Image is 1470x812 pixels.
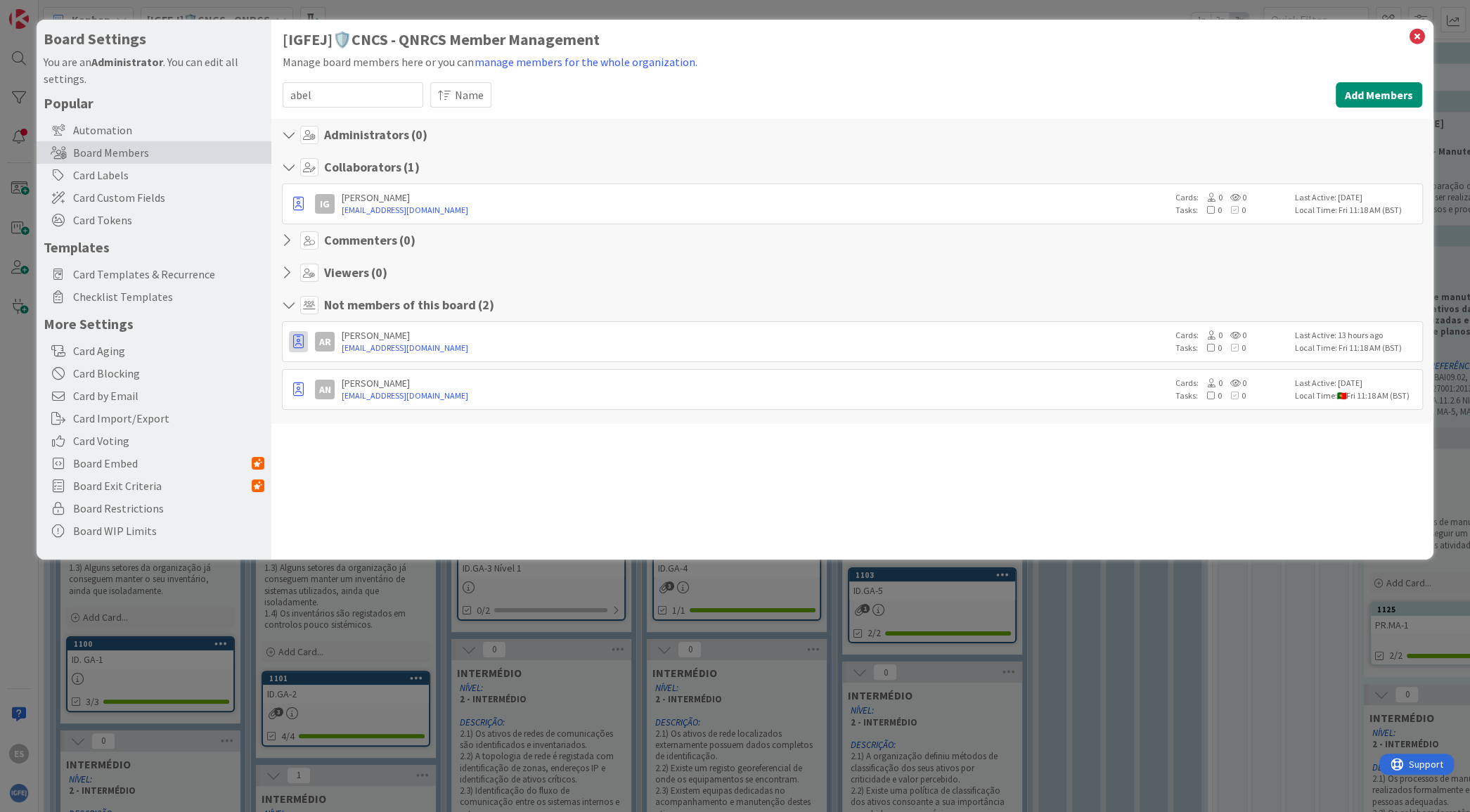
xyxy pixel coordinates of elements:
[474,53,698,71] button: manage members for the whole organization.
[1175,191,1288,204] div: Cards:
[324,233,415,248] h4: Commenters
[399,232,415,248] span: ( 0 )
[37,164,271,186] div: Card Labels
[91,55,163,69] b: Administrator
[324,127,427,143] h4: Administrators
[324,297,494,313] h4: Not members of this board
[37,141,271,164] div: Board Members
[73,212,264,228] span: Card Tokens
[430,82,491,108] button: Name
[1222,390,1246,401] span: 0
[315,194,335,214] div: IG
[37,362,271,385] div: Card Blocking
[44,30,264,48] h4: Board Settings
[342,191,1168,204] div: [PERSON_NAME]
[1295,204,1418,217] div: Local Time: Fri 11:18 AM (BST)
[73,288,264,305] span: Checklist Templates
[37,340,271,362] div: Card Aging
[1199,192,1223,202] span: 0
[342,329,1168,342] div: [PERSON_NAME]
[315,380,335,399] div: AN
[324,265,387,281] h4: Viewers
[324,160,420,175] h4: Collaborators
[73,455,252,472] span: Board Embed
[478,297,494,313] span: ( 2 )
[1198,390,1222,401] span: 0
[1223,192,1246,202] span: 0
[44,315,264,333] h5: More Settings
[1337,392,1346,399] img: pt.png
[1199,330,1223,340] span: 0
[371,264,387,281] span: ( 0 )
[1175,342,1288,354] div: Tasks:
[455,86,484,103] span: Name
[342,389,1168,402] a: [EMAIL_ADDRESS][DOMAIN_NAME]
[1175,204,1288,217] div: Tasks:
[1175,389,1288,402] div: Tasks:
[1295,329,1418,342] div: Last Active: 13 hours ago
[37,407,271,430] div: Card Import/Export
[1295,342,1418,354] div: Local Time: Fri 11:18 AM (BST)
[342,377,1168,389] div: [PERSON_NAME]
[283,82,423,108] input: Search...
[1336,82,1422,108] button: Add Members
[37,520,271,542] div: Board WIP Limits
[283,53,1421,71] div: Manage board members here or you can
[1198,205,1222,215] span: 0
[1295,377,1418,389] div: Last Active: [DATE]
[1295,389,1418,402] div: Local Time: Fri 11:18 AM (BST)
[1295,191,1418,204] div: Last Active: [DATE]
[342,342,1168,354] a: [EMAIL_ADDRESS][DOMAIN_NAME]
[411,127,427,143] span: ( 0 )
[73,189,264,206] span: Card Custom Fields
[73,266,264,283] span: Card Templates & Recurrence
[404,159,420,175] span: ( 1 )
[1223,330,1246,340] span: 0
[315,332,335,352] div: AR
[73,432,264,449] span: Card Voting
[1198,342,1222,353] span: 0
[1175,329,1288,342] div: Cards:
[73,387,264,404] span: Card by Email
[1222,205,1246,215] span: 0
[44,238,264,256] h5: Templates
[283,31,1421,49] h1: [IGFEJ]🛡️CNCS - QNRCS Member Management
[44,94,264,112] h5: Popular
[1199,378,1223,388] span: 0
[1175,377,1288,389] div: Cards:
[342,204,1168,217] a: [EMAIL_ADDRESS][DOMAIN_NAME]
[73,477,252,494] span: Board Exit Criteria
[37,119,271,141] div: Automation
[1223,378,1246,388] span: 0
[1222,342,1246,353] span: 0
[44,53,264,87] div: You are an . You can edit all settings.
[73,500,264,517] span: Board Restrictions
[30,2,64,19] span: Support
